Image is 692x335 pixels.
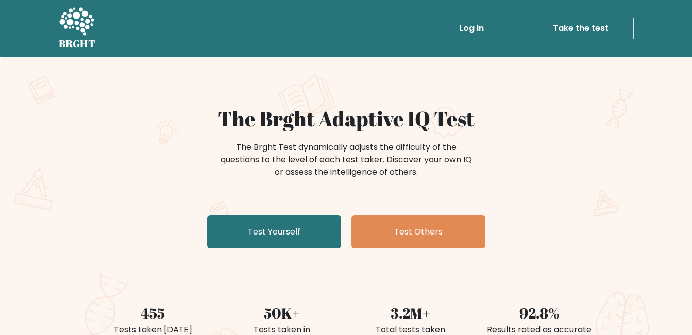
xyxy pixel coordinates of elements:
[95,302,211,324] div: 455
[528,18,634,39] a: Take the test
[352,302,469,324] div: 3.2M+
[59,38,96,50] h5: BRGHT
[455,18,488,39] a: Log in
[224,302,340,324] div: 50K+
[481,302,598,324] div: 92.8%
[59,4,96,53] a: BRGHT
[217,141,475,178] div: The Brght Test dynamically adjusts the difficulty of the questions to the level of each test take...
[351,215,485,248] a: Test Others
[207,215,341,248] a: Test Yourself
[95,106,598,131] h1: The Brght Adaptive IQ Test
